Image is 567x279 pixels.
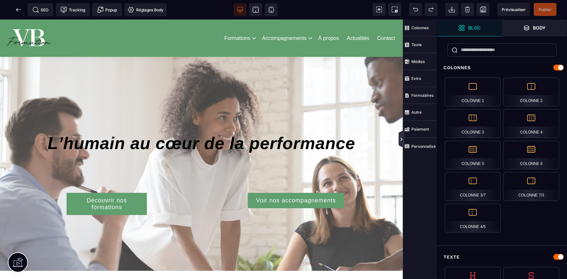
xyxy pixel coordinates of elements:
span: Capture d'écran [388,3,401,16]
button: Découvrir nos formations [67,173,147,196]
img: 86a4aa658127570b91344bfc39bbf4eb_Blanc_sur_fond_vert.png [6,3,53,34]
div: Colonne 3/7 [445,172,501,201]
span: L’humain au cœur de la performance [47,114,355,133]
span: SEO [32,6,49,13]
strong: Extra [411,76,421,81]
div: Texte [437,251,567,263]
span: Autre [403,104,437,121]
strong: Formulaires [411,93,434,98]
button: Voir nos accompagnements [248,173,344,189]
div: Colonnes [437,62,567,74]
span: Retour [12,3,25,16]
span: Enregistrer le contenu [534,3,557,16]
span: Défaire [409,3,422,16]
div: Colonne 2 [503,78,559,107]
span: Importer [445,3,458,16]
span: Voir tablette [249,3,262,16]
span: Popup [97,6,117,13]
span: Aperçu [497,3,530,16]
span: Réglages Body [128,6,163,13]
div: Colonne 1 [445,78,501,107]
a: Accompagnements [262,15,306,23]
span: Créer une alerte modale [92,3,122,16]
span: Favicon [124,3,167,16]
strong: Médias [411,59,425,64]
span: Tracking [60,6,85,13]
a: Contact [377,15,395,23]
span: Voir bureau [234,3,247,16]
strong: Body [533,25,546,30]
span: Colonnes [403,19,437,36]
strong: Texte [411,42,422,47]
span: Publier [539,7,552,12]
div: Colonne 3 [445,109,501,138]
span: Médias [403,53,437,70]
span: Métadata SEO [28,3,53,16]
strong: Personnalisé [411,144,436,149]
span: Ouvrir les calques [502,19,567,36]
div: Colonne 6 [503,141,559,170]
span: Enregistrer [477,3,490,16]
span: Voir les composants [373,3,386,16]
strong: Autre [411,110,422,115]
div: Colonne 4 [503,109,559,138]
a: Actualités [347,15,369,23]
div: Colonne 7/3 [503,172,559,201]
span: Nettoyage [461,3,474,16]
span: Ouvrir les blocs [437,19,502,36]
span: Formulaires [403,87,437,104]
strong: Colonnes [411,25,429,30]
span: Afficher les vues [437,130,444,149]
div: Colonne 5 [445,141,501,170]
span: Paiement [403,121,437,138]
strong: Bloc [468,25,481,30]
a: Formations [224,15,250,23]
strong: Paiement [411,127,429,132]
span: Extra [403,70,437,87]
a: À propos [318,15,339,23]
div: Colonne 4/5 [445,204,501,233]
span: Voir mobile [265,3,278,16]
span: Code de suivi [56,3,90,16]
span: Personnalisé [403,138,437,155]
span: Prévisualiser [502,7,526,12]
span: Texte [403,36,437,53]
span: Rétablir [425,3,438,16]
